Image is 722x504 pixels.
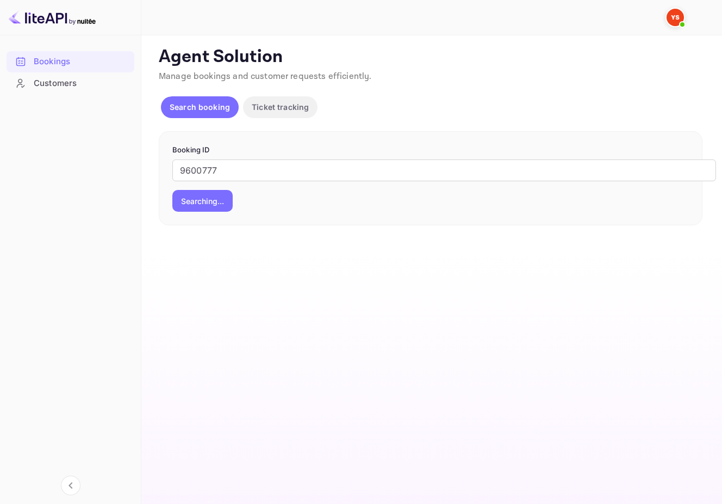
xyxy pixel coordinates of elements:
[159,71,372,82] span: Manage bookings and customer requests efficiently.
[7,51,134,72] div: Bookings
[172,145,689,156] p: Booking ID
[7,73,134,93] a: Customers
[172,190,233,212] button: Searching...
[7,51,134,71] a: Bookings
[252,101,309,113] p: Ticket tracking
[170,101,230,113] p: Search booking
[172,159,716,181] input: Enter Booking ID (e.g., 63782194)
[7,73,134,94] div: Customers
[34,56,129,68] div: Bookings
[9,9,96,26] img: LiteAPI logo
[34,77,129,90] div: Customers
[159,46,702,68] p: Agent Solution
[61,476,80,495] button: Collapse navigation
[667,9,684,26] img: Yandex Support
